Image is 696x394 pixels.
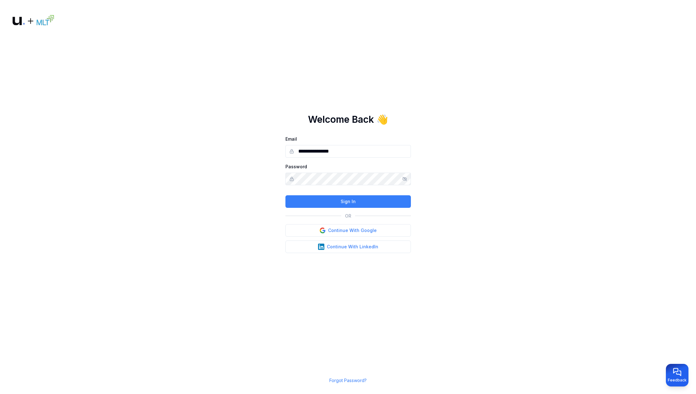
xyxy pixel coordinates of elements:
[285,195,411,208] button: Sign In
[13,15,54,27] img: Logo
[329,378,367,383] a: Forgot Password?
[285,240,411,253] button: Continue With LinkedIn
[668,378,687,383] span: Feedback
[285,164,307,169] label: Password
[345,213,351,219] p: OR
[285,224,411,237] button: Continue With Google
[402,176,407,181] button: Show/hide password
[666,364,688,386] button: Provide feedback
[285,136,297,142] label: Email
[308,114,388,125] h1: Welcome Back 👋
